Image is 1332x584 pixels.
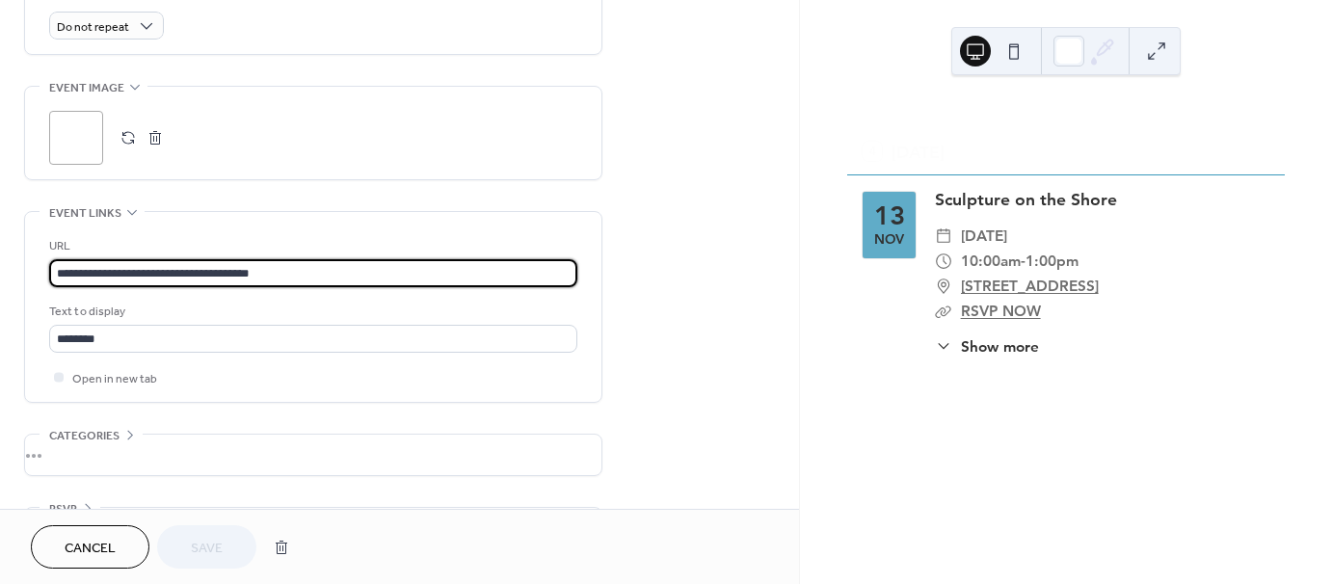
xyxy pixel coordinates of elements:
[25,435,601,475] div: •••
[935,274,952,299] div: ​
[874,202,905,229] div: 13
[961,224,1007,249] span: [DATE]
[31,525,149,569] button: Cancel
[65,539,116,559] span: Cancel
[874,233,904,247] div: Nov
[25,508,601,548] div: •••
[935,299,952,324] div: ​
[935,335,952,358] div: ​
[49,236,573,256] div: URL
[57,16,129,39] span: Do not repeat
[49,78,124,98] span: Event image
[49,426,120,446] span: Categories
[49,302,573,322] div: Text to display
[1026,249,1079,274] span: 1:00pm
[935,224,952,249] div: ​
[935,249,952,274] div: ​
[72,369,157,389] span: Open in new tab
[49,499,77,519] span: RSVP
[935,188,1117,210] a: Sculpture on the Shore
[49,111,103,165] div: ;
[847,103,1285,128] div: UPCOMING EVENTS
[961,335,1039,358] span: Show more
[961,302,1041,320] a: RSVP NOW
[961,274,1099,299] a: [STREET_ADDRESS]
[49,203,121,224] span: Event links
[1021,249,1026,274] span: -
[961,249,1021,274] span: 10:00am
[935,335,1038,358] button: ​Show more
